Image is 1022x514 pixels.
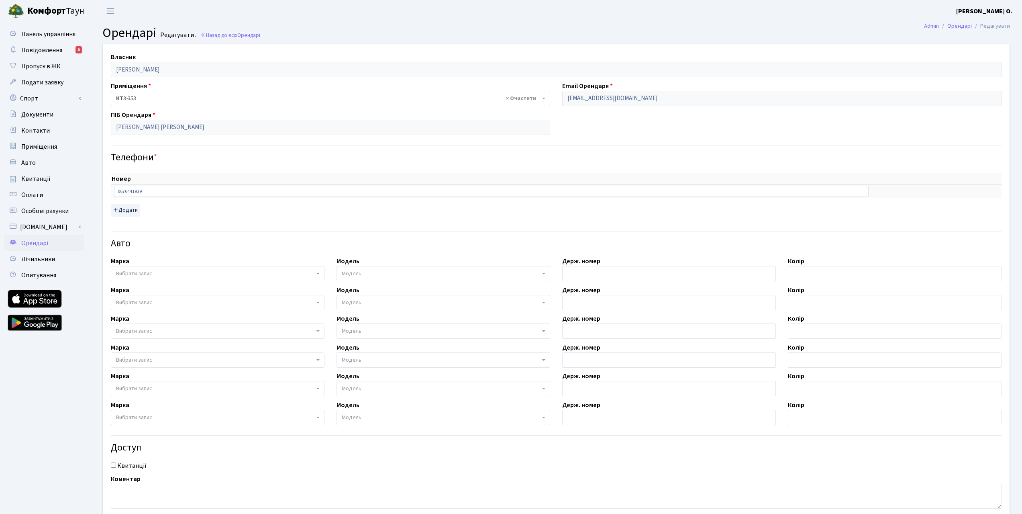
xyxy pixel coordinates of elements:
span: Подати заявку [21,78,63,87]
span: Контакти [21,126,50,135]
span: Документи [21,110,53,119]
label: ПІБ Орендаря [111,110,155,120]
span: Модель [342,270,361,278]
label: Держ. номер [562,343,600,352]
a: Квитанції [4,171,84,187]
span: Модель [342,385,361,393]
label: Модель [337,343,359,352]
span: Квитанції [21,174,51,183]
span: Оплати [21,190,43,199]
span: Таун [27,4,84,18]
span: Опитування [21,271,56,280]
a: Подати заявку [4,74,84,90]
nav: breadcrumb [912,18,1022,35]
span: Повідомлення [21,46,62,55]
label: Модель [337,256,359,266]
small: Редагувати . [159,31,196,39]
label: Колір [788,400,804,410]
label: Марка [111,400,129,410]
b: [PERSON_NAME] О. [956,7,1012,16]
label: Марка [111,314,129,324]
label: Колір [788,371,804,381]
span: Модель [342,327,361,335]
b: Комфорт [27,4,66,17]
a: [PERSON_NAME] О. [956,6,1012,16]
label: Модель [337,285,359,295]
span: Орендарі [102,24,156,42]
label: Колір [788,285,804,295]
span: Вибрати запис [116,385,152,393]
a: Пропуск в ЖК [4,58,84,74]
label: Колір [788,343,804,352]
span: Приміщення [21,142,57,151]
span: <b>КТ</b>&nbsp;&nbsp;&nbsp;&nbsp;3-353 [116,94,540,102]
a: Авто [4,155,84,171]
label: Модель [337,400,359,410]
span: Вибрати запис [116,327,152,335]
label: Держ. номер [562,285,600,295]
h4: Телефони [111,152,1002,164]
a: Назад до всіхОрендарі [200,31,260,39]
span: Модель [342,299,361,307]
label: Держ. номер [562,371,600,381]
a: Спорт [4,90,84,106]
label: Модель [337,314,359,324]
label: Квитанції [117,461,147,471]
a: Орендарі [4,235,84,251]
input: Буде використано в якості логіна [562,91,1002,106]
span: Вибрати запис [116,356,152,364]
span: Пропуск в ЖК [21,62,61,71]
a: Контакти [4,123,84,139]
span: Орендарі [21,239,48,248]
span: Авто [21,158,36,167]
b: КТ [116,94,123,102]
a: Лічильники [4,251,84,267]
span: Панель управління [21,30,75,39]
span: Лічильники [21,255,55,264]
li: Редагувати [972,22,1010,31]
label: Марка [111,371,129,381]
a: Оплати [4,187,84,203]
h4: Доступ [111,442,1002,454]
a: Особові рахунки [4,203,84,219]
span: <b>КТ</b>&nbsp;&nbsp;&nbsp;&nbsp;3-353 [111,91,550,106]
span: Видалити всі елементи [506,94,536,102]
label: Держ. номер [562,256,600,266]
label: Коментар [111,474,141,484]
label: Держ. номер [562,400,600,410]
button: Додати [111,204,140,217]
span: Особові рахунки [21,207,69,215]
span: Вибрати запис [116,414,152,422]
a: Admin [924,22,939,30]
a: Панель управління [4,26,84,42]
span: Модель [342,356,361,364]
a: Опитування [4,267,84,283]
a: [DOMAIN_NAME] [4,219,84,235]
label: Приміщення [111,81,151,91]
span: Вибрати запис [116,299,152,307]
a: Орендарі [947,22,972,30]
th: Номер [111,173,872,185]
label: Модель [337,371,359,381]
a: Документи [4,106,84,123]
div: 5 [75,46,82,53]
button: Переключити навігацію [100,4,120,18]
img: logo.png [8,3,24,19]
span: Вибрати запис [116,270,152,278]
label: Колір [788,256,804,266]
span: Орендарі [237,31,260,39]
label: Марка [111,285,129,295]
span: Модель [342,414,361,422]
a: Приміщення [4,139,84,155]
label: Власник [111,52,136,62]
label: Колір [788,314,804,324]
h4: Авто [111,238,1002,250]
label: Марка [111,343,129,352]
label: Марка [111,256,129,266]
a: Повідомлення5 [4,42,84,58]
label: Email Орендаря [562,81,613,91]
label: Держ. номер [562,314,600,324]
